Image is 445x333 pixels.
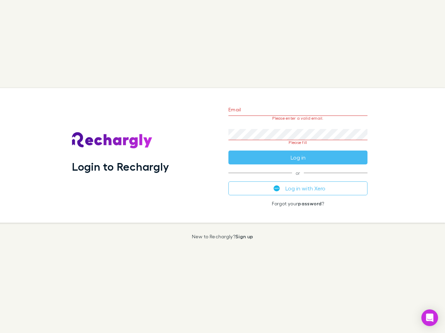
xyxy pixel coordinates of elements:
a: Sign up [235,233,253,239]
button: Log in [228,151,367,164]
p: Forgot your ? [228,201,367,206]
p: Please enter a valid email. [228,116,367,121]
img: Xero's logo [274,185,280,191]
p: New to Rechargly? [192,234,253,239]
h1: Login to Rechargly [72,160,169,173]
a: password [298,200,322,206]
img: Rechargly's Logo [72,132,153,149]
p: Please fill [228,140,367,145]
button: Log in with Xero [228,181,367,195]
div: Open Intercom Messenger [421,309,438,326]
